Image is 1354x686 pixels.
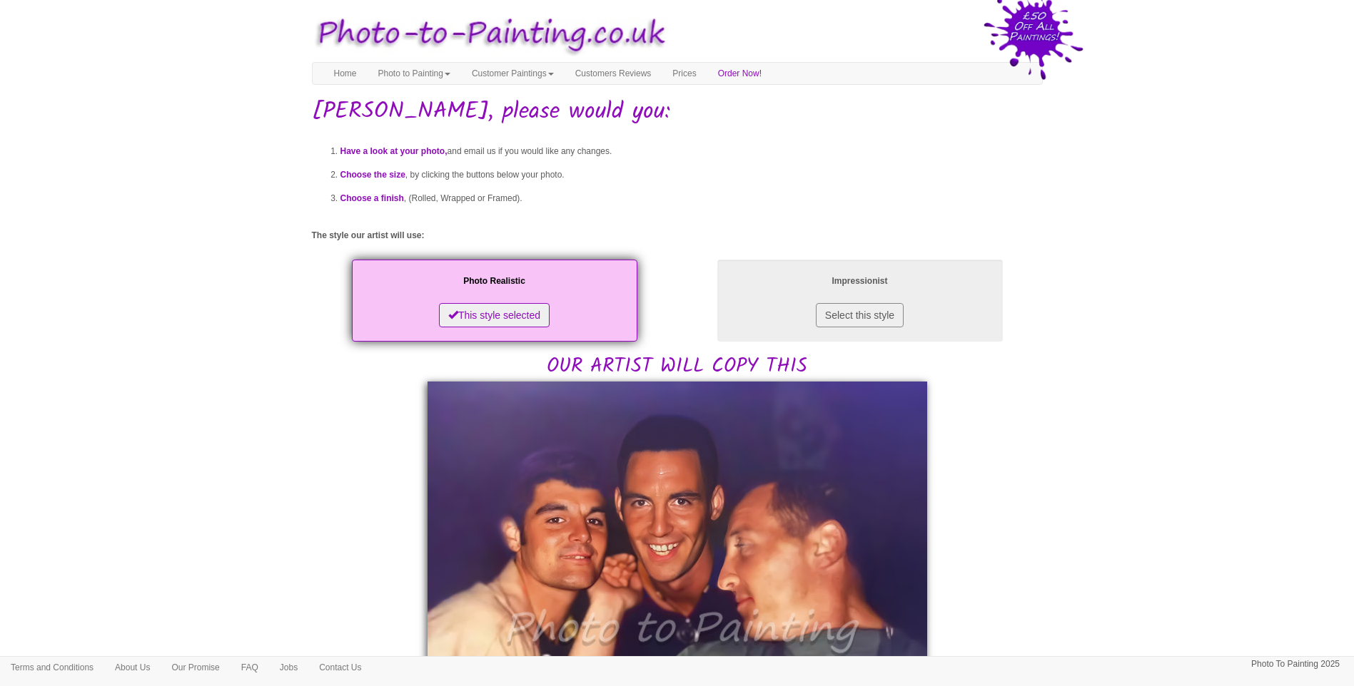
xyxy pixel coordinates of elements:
button: This style selected [439,303,550,327]
a: Order Now! [707,63,772,84]
img: Photo to Painting [305,7,670,62]
a: Prices [662,63,707,84]
a: Our Promise [161,657,230,678]
h1: [PERSON_NAME], please would you: [312,99,1043,124]
p: Impressionist [732,274,989,289]
li: , by clicking the buttons below your photo. [340,163,1043,187]
label: The style our artist will use: [312,230,425,242]
a: Home [323,63,368,84]
a: About Us [104,657,161,678]
li: , (Rolled, Wrapped or Framed). [340,187,1043,210]
button: Select this style [816,303,904,327]
p: Photo To Painting 2025 [1251,657,1340,672]
span: Have a look at your photo, [340,146,448,156]
a: Jobs [269,657,308,678]
li: and email us if you would like any changes. [340,140,1043,163]
span: Choose a finish [340,193,404,203]
a: Contact Us [308,657,372,678]
a: FAQ [231,657,269,678]
h2: OUR ARTIST WILL COPY THIS [312,256,1043,378]
p: Photo Realistic [366,274,623,289]
a: Customer Paintings [461,63,565,84]
a: Photo to Painting [368,63,461,84]
span: Choose the size [340,170,405,180]
a: Customers Reviews [565,63,662,84]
